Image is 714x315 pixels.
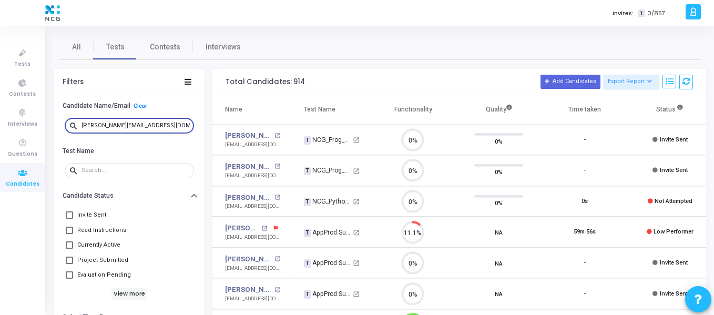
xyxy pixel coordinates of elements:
mat-icon: open_in_new [274,256,280,262]
div: AppProd Support_NCG_L3 [304,289,351,299]
span: Contests [9,90,36,99]
div: 59m 56s [574,228,596,237]
h6: Candidate Name/Email [63,102,130,110]
span: Currently Active [77,239,120,251]
button: Export Report [604,75,660,89]
th: Status [627,95,713,125]
div: [EMAIL_ADDRESS][DOMAIN_NAME] [225,295,280,303]
div: [EMAIL_ADDRESS][DOMAIN_NAME] [225,202,280,210]
mat-icon: open_in_new [274,287,280,293]
mat-icon: open_in_new [353,168,360,175]
div: [EMAIL_ADDRESS][DOMAIN_NAME] [225,265,280,272]
span: All [72,42,81,53]
mat-icon: open_in_new [261,226,267,231]
div: 0s [582,197,588,206]
mat-icon: open_in_new [353,260,360,267]
a: [PERSON_NAME] K V [225,284,272,295]
span: Read Instructions [77,224,126,237]
input: Search... [81,123,190,129]
a: [PERSON_NAME] [225,161,272,172]
span: Questions [7,150,37,159]
div: AppProd Support_NCG_L3 [304,258,351,268]
div: - [584,136,586,145]
mat-icon: open_in_new [353,229,360,236]
label: Invites: [613,9,634,18]
div: Filters [63,78,84,86]
span: Invite Sent [660,136,688,143]
mat-icon: open_in_new [274,195,280,200]
span: Tests [106,42,125,53]
div: AppProd Support_NCG_L3 [304,228,351,237]
span: Invite Sent [660,290,688,297]
button: Add Candidates [540,75,600,88]
div: Time taken [568,104,601,115]
div: Name [225,104,242,115]
img: logo [43,3,63,24]
mat-icon: open_in_new [353,291,360,298]
th: Quality [456,95,542,125]
mat-icon: search [69,121,81,130]
a: Clear [134,103,147,109]
button: Test Name [54,143,205,159]
div: Total Candidates: 914 [226,78,305,86]
span: T [304,259,311,268]
div: NCG_Prog_JavaFS_2025_Test [304,166,351,175]
span: 0/857 [647,9,665,18]
mat-icon: open_in_new [274,164,280,169]
span: Contests [150,42,180,53]
span: NA [495,227,503,238]
span: T [304,198,311,206]
span: Candidates [6,180,39,189]
div: [EMAIL_ADDRESS][DOMAIN_NAME] [225,233,280,241]
span: Interviews [8,120,37,129]
span: Interviews [206,42,241,53]
span: NA [495,258,503,268]
span: NA [495,289,503,299]
a: [PERSON_NAME] [225,130,272,141]
div: NCG_Prog_JavaFS_2025_Test [304,135,351,145]
a: [PERSON_NAME] [PERSON_NAME] [225,223,259,233]
span: Evaluation Pending [77,269,131,281]
a: [PERSON_NAME] [225,254,272,265]
span: Not Attempted [655,198,692,205]
th: Test Name [291,95,370,125]
span: Tests [14,60,30,69]
span: T [304,290,311,299]
button: Candidate Name/EmailClear [54,98,205,114]
div: - [584,259,586,268]
mat-icon: open_in_new [274,133,280,139]
mat-icon: open_in_new [353,137,360,144]
div: - [584,166,586,175]
div: [EMAIL_ADDRESS][DOMAIN_NAME] [225,172,280,180]
span: Invite Sent [660,167,688,174]
input: Search... [81,167,190,174]
h6: Test Name [63,147,94,155]
h6: View more [111,288,148,300]
span: T [304,136,311,145]
span: 0% [495,167,503,177]
button: Candidate Status [54,188,205,204]
div: [EMAIL_ADDRESS][DOMAIN_NAME] [225,141,280,149]
span: 0% [495,136,503,146]
h6: Candidate Status [63,192,114,200]
span: Invite Sent [77,209,106,221]
span: T [304,167,311,176]
span: Invite Sent [660,259,688,266]
a: [PERSON_NAME] [225,192,272,203]
span: T [304,229,311,237]
div: NCG_Python FS_Developer_2025 [304,197,351,206]
mat-icon: open_in_new [353,198,360,205]
span: Project Submitted [77,254,128,267]
span: 0% [495,198,503,208]
span: T [638,9,645,17]
th: Functionality [370,95,456,125]
div: - [584,290,586,299]
span: Low Performer [654,228,693,235]
mat-icon: search [69,166,81,175]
